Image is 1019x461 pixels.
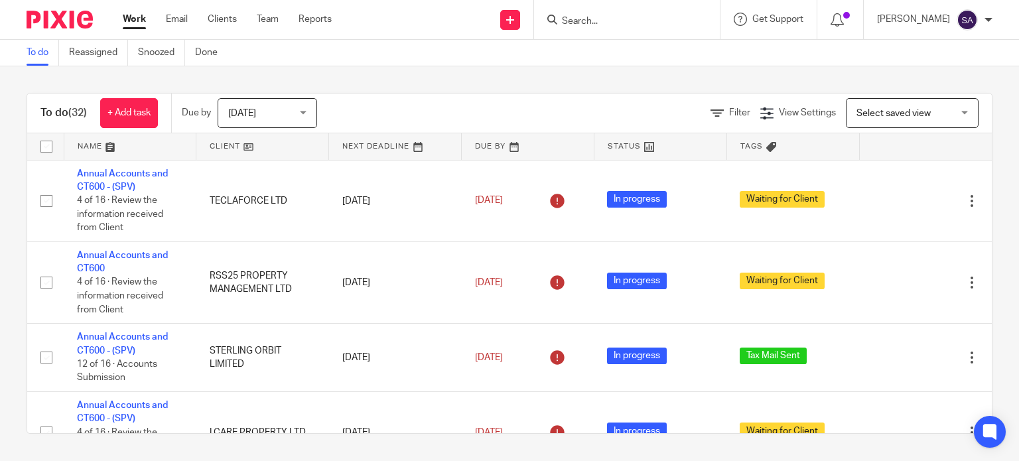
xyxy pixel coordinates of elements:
a: To do [27,40,59,66]
a: Work [123,13,146,26]
span: [DATE] [475,353,503,362]
a: Done [195,40,228,66]
td: RSS25 PROPERTY MANAGEMENT LTD [196,241,329,323]
a: Clients [208,13,237,26]
span: Select saved view [856,109,931,118]
span: In progress [607,423,667,439]
a: Annual Accounts and CT600 - (SPV) [77,401,168,423]
span: View Settings [779,108,836,117]
span: Filter [729,108,750,117]
span: Tax Mail Sent [740,348,807,364]
a: Annual Accounts and CT600 - (SPV) [77,332,168,355]
img: Pixie [27,11,93,29]
td: [DATE] [329,324,462,392]
span: [DATE] [475,278,503,287]
a: Team [257,13,279,26]
span: Waiting for Client [740,273,825,289]
a: Reports [299,13,332,26]
h1: To do [40,106,87,120]
a: Snoozed [138,40,185,66]
span: Tags [740,143,763,150]
td: STERLING ORBIT LIMITED [196,324,329,392]
span: In progress [607,273,667,289]
td: TECLAFORCE LTD [196,160,329,241]
td: [DATE] [329,160,462,241]
span: 4 of 16 · Review the information received from Client [77,196,163,232]
a: + Add task [100,98,158,128]
a: Email [166,13,188,26]
td: [DATE] [329,241,462,323]
input: Search [561,16,680,28]
span: [DATE] [475,196,503,205]
a: Annual Accounts and CT600 - (SPV) [77,169,168,192]
span: Get Support [752,15,803,24]
span: 4 of 16 · Review the information received from Client [77,278,163,314]
span: (32) [68,107,87,118]
span: [DATE] [228,109,256,118]
span: Waiting for Client [740,423,825,439]
img: svg%3E [957,9,978,31]
p: Due by [182,106,211,119]
a: Reassigned [69,40,128,66]
span: Waiting for Client [740,191,825,208]
p: [PERSON_NAME] [877,13,950,26]
span: In progress [607,191,667,208]
a: Annual Accounts and CT600 [77,251,168,273]
span: 12 of 16 · Accounts Submission [77,360,157,383]
span: [DATE] [475,428,503,437]
span: In progress [607,348,667,364]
